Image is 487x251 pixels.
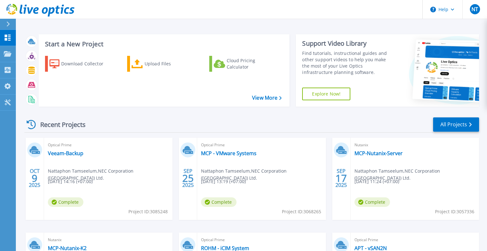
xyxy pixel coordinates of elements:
div: OCT 2025 [29,167,41,190]
a: MCP-Nutanix-Server [354,150,403,156]
a: Download Collector [45,56,116,72]
div: SEP 2025 [335,167,347,190]
span: [DATE] 11:24 (+07:00) [354,178,399,185]
a: Cloud Pricing Calculator [209,56,280,72]
span: [DATE] 13:19 (+07:00) [201,178,246,185]
span: NT [471,7,478,12]
span: Nattaphon Tamseelum , NEC Corporation ([GEOGRAPHIC_DATA]) Ltd. [48,168,172,182]
div: Find tutorials, instructional guides and other support videos to help you make the most of your L... [302,50,394,76]
span: Complete [48,197,83,207]
h3: Start a New Project [45,41,282,48]
span: Complete [354,197,390,207]
span: Project ID: 3085248 [128,208,168,215]
a: View More [252,95,282,101]
span: Optical Prime [201,142,322,149]
span: Nattaphon Tamseelum , NEC Corporation ([GEOGRAPHIC_DATA]) Ltd. [201,168,326,182]
span: [DATE] 14:16 (+07:00) [48,178,93,185]
span: Optical Prime [354,236,475,243]
span: Nattaphon Tamseelum , NEC Corporation ([GEOGRAPHIC_DATA]) Ltd. [354,168,479,182]
span: Optical Prime [48,142,169,149]
span: Nutanix [48,236,169,243]
span: 9 [32,175,37,181]
span: Nutanix [354,142,475,149]
a: Upload Files [127,56,198,72]
div: Support Video Library [302,39,394,48]
span: Complete [201,197,237,207]
div: Recent Projects [24,117,94,132]
a: MCP - VMware Systems [201,150,256,156]
span: 25 [182,175,194,181]
span: Project ID: 3068265 [282,208,321,215]
div: SEP 2025 [182,167,194,190]
div: Cloud Pricing Calculator [227,57,277,70]
a: All Projects [433,117,479,132]
div: Upload Files [145,57,195,70]
div: Download Collector [61,57,112,70]
span: 17 [335,175,347,181]
a: Veeam-Backup [48,150,83,156]
span: Optical Prime [201,236,322,243]
span: Project ID: 3057336 [435,208,474,215]
a: Explore Now! [302,88,350,100]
